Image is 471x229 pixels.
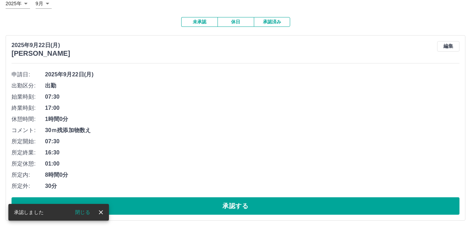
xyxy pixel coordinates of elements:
span: 17:00 [45,104,459,112]
span: 07:30 [45,137,459,146]
span: 所定内: [12,171,45,179]
span: 30ｍ残添加物数え [45,126,459,135]
span: コメント: [12,126,45,135]
button: 休日 [218,17,254,27]
span: 01:00 [45,160,459,168]
span: 所定外: [12,182,45,190]
span: 終業時刻: [12,104,45,112]
span: 16:30 [45,148,459,157]
button: 承認済み [254,17,290,27]
span: 始業時刻: [12,93,45,101]
span: 申請日: [12,70,45,79]
div: 承認しました [14,206,44,219]
span: 30分 [45,182,459,190]
button: 閉じる [69,207,96,217]
span: 休憩時間: [12,115,45,123]
button: 承認する [12,197,459,215]
button: 編集 [437,41,459,52]
span: 出勤区分: [12,82,45,90]
span: 出勤 [45,82,459,90]
button: close [96,207,106,217]
span: 8時間0分 [45,171,459,179]
span: 所定休憩: [12,160,45,168]
p: 2025年9月22日(月) [12,41,70,49]
h3: [PERSON_NAME] [12,49,70,58]
span: 2025年9月22日(月) [45,70,459,79]
button: 未承認 [181,17,218,27]
span: 所定終業: [12,148,45,157]
span: 07:30 [45,93,459,101]
span: 所定開始: [12,137,45,146]
span: 1時間0分 [45,115,459,123]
